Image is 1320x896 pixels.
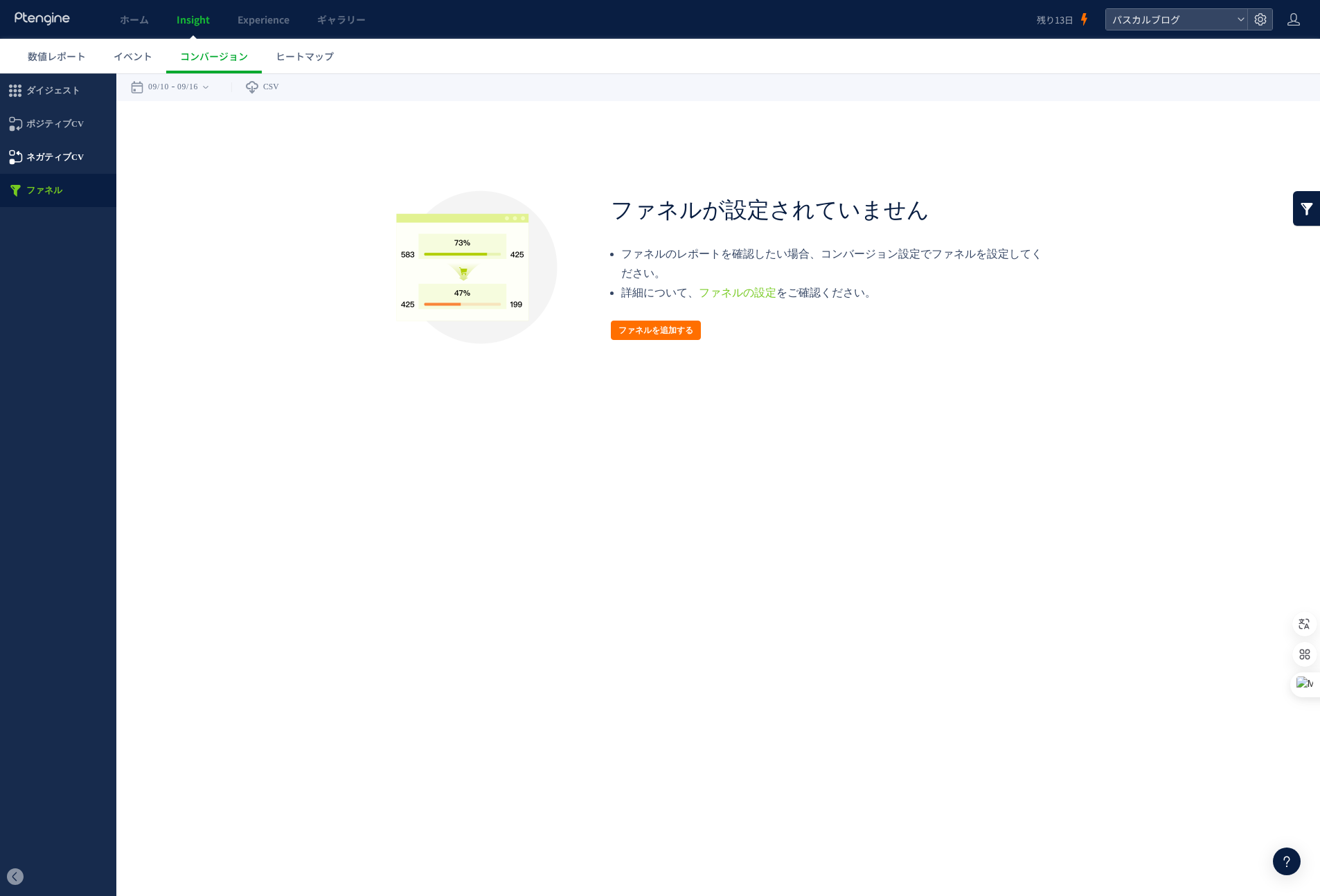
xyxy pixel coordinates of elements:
span: Experience [238,12,289,26]
span: CSV [263,9,279,18]
h1: ファネルが設定されていません [611,121,1047,153]
span: ヒートマップ [276,49,334,63]
span: ギャラリー [317,12,366,26]
a: ファネルの設定 [699,213,776,225]
button: ファネルを追加する [611,247,701,267]
li: ファネルのレポートを確認したい場合、コンバージョン設定でファネルを設定してください。 [621,171,1047,210]
li: 詳細について、 をご確認ください。 [621,210,1047,229]
span: ホーム [120,12,149,26]
span: ポジティブCV [26,34,84,67]
span: ネガティブCV [26,67,84,100]
span: イベント [114,49,152,63]
span: ダイジェスト [26,1,80,34]
span: Insight [177,12,210,26]
span: 残り13日 [1037,13,1073,26]
span: パスカルブログ [1108,9,1231,30]
span: ファネル [26,100,62,134]
span: コンバージョン [180,49,248,63]
span: 数値レポート [28,49,86,63]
